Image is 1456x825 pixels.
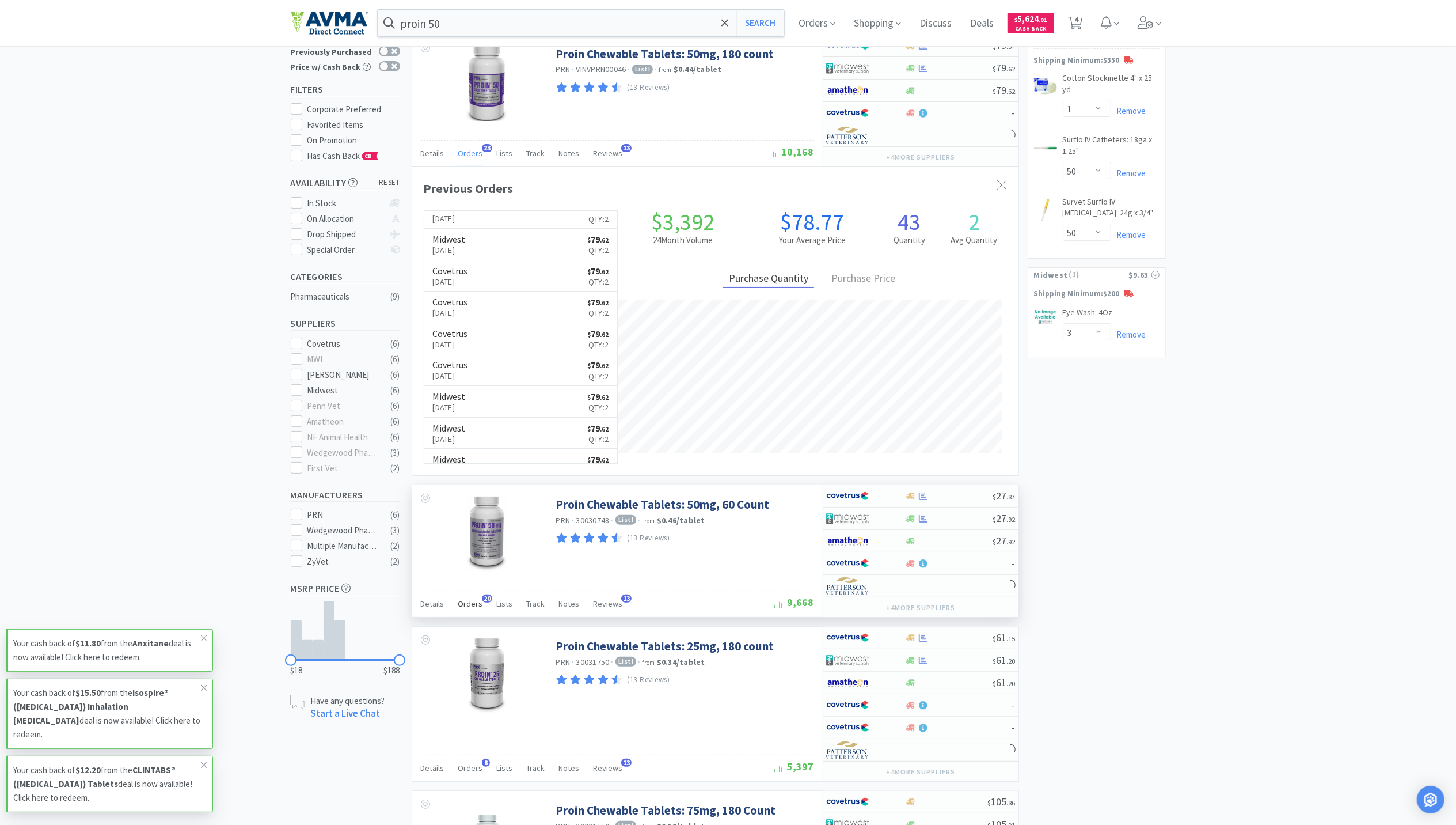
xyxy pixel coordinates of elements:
span: 105 [988,795,1016,808]
h6: Midwest [433,234,466,244]
a: Start a Live Chat [311,707,381,720]
span: $18 [291,664,303,678]
img: abbef9785f5545499c5a357bd5a810fa_65447.jpeg [1034,75,1057,98]
h6: Midwest [433,423,466,433]
h5: Suppliers [291,317,400,330]
p: [DATE] [433,338,468,351]
p: Qty: 2 [587,401,609,414]
h2: Avg Quantity [942,233,1007,247]
h1: 2 [942,210,1007,233]
span: Orders [458,763,483,773]
img: 4dd14cff54a648ac9e977f0c5da9bc2e_5.png [826,59,869,77]
div: In Stock [307,196,383,210]
span: 79 [587,328,609,339]
strong: Anxitane [132,638,169,649]
span: $ [993,679,997,688]
span: · [572,515,574,525]
p: Qty: 2 [587,338,609,351]
span: Lists [497,148,513,158]
p: Your cash back of from the deal is now available! Click here to redeem. [13,686,201,741]
span: 30030748 [576,515,610,525]
div: Previously Purchased [291,46,373,56]
p: Your cash back of from the deal is now available! Click here to redeem. [13,637,201,664]
div: Pharmaceuticals [291,290,384,304]
span: 61 [993,676,1016,689]
h6: Midwest [433,392,466,401]
p: Qty: 2 [587,306,609,319]
img: 77fca1acd8b6420a9015268ca798ef17_1.png [826,487,869,505]
a: $5,624.01Cash Back [1008,7,1054,39]
span: . 62 [600,331,609,339]
div: On Promotion [307,134,400,147]
a: Remove [1111,329,1146,340]
span: 23 [482,144,492,152]
a: 4 [1063,20,1087,30]
span: Notes [559,148,580,158]
a: Covetrus[DATE]$79.62Qty:2 [424,323,618,355]
span: 61 [993,653,1016,667]
a: Covetrus[DATE]$79.57Qty:2 [424,197,618,229]
p: [DATE] [433,212,468,225]
span: $ [587,393,591,402]
span: 79 [587,296,609,308]
span: 79 [587,359,609,370]
span: Track [527,763,545,773]
img: 42d83e3d9cc7442a88f0841cc2af1e8d_42671.jpeg [466,497,507,572]
span: . 62 [600,299,609,307]
a: Remove [1111,229,1146,240]
h6: Covetrus [433,297,468,306]
div: Wedgewood Pharmacy [307,524,378,538]
span: Details [421,763,444,773]
span: 79 [587,265,609,277]
span: VINVPRN00046 [576,64,626,74]
span: 5,397 [775,760,814,773]
span: List I [632,65,653,74]
h2: 24 Month Volume [618,233,747,247]
p: Qty: 2 [587,213,609,225]
span: . 01 [1039,16,1047,24]
div: [PERSON_NAME] [307,368,378,382]
img: 030e4e5a17f74541835613ec8262c4bd_43254.jpeg [450,638,524,713]
div: Covetrus [307,337,378,351]
span: Track [527,148,545,158]
p: Qty: 2 [587,244,609,256]
span: Orders [458,599,483,609]
span: · [611,657,614,667]
span: Lists [497,599,513,609]
p: Qty: 2 [587,275,609,288]
p: [DATE] [433,369,468,382]
span: . 87 [1007,493,1016,501]
h6: Midwest [433,455,466,464]
span: · [572,657,574,667]
div: ( 3 ) [391,446,400,460]
span: 8 [482,759,490,767]
div: ( 6 ) [391,368,400,382]
span: $ [993,87,997,96]
p: [DATE] [433,306,468,319]
h5: Manufacturers [291,489,400,502]
img: 3331a67d23dc422aa21b1ec98afbf632_11.png [826,82,869,99]
strong: $0.46 / tablet [657,515,705,525]
button: +4more suppliers [880,764,960,780]
div: Corporate Preferred [307,103,400,116]
p: Shipping Minimum: $350 [1028,55,1165,67]
span: . 62 [600,236,609,244]
span: $ [993,493,997,501]
a: Deals [965,18,998,29]
span: $ [993,42,997,51]
div: Favorited Items [307,118,400,132]
span: 79 [587,233,609,245]
div: Purchase Price [826,270,901,288]
span: Midwest [1034,268,1068,281]
a: Midwest[DATE]$79.62Qty:2 [424,386,618,418]
div: ( 3 ) [391,524,400,538]
img: f5e969b455434c6296c6d81ef179fa71_3.png [826,741,869,759]
a: Proin Chewable Tablets: 75mg, 180 Count [556,803,776,818]
span: 79 [993,61,1016,74]
span: $ [993,538,997,546]
div: ( 6 ) [391,508,400,522]
span: $ [993,65,997,73]
span: . 20 [1007,679,1016,688]
span: Reviews [594,763,623,773]
span: Reviews [594,148,623,158]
